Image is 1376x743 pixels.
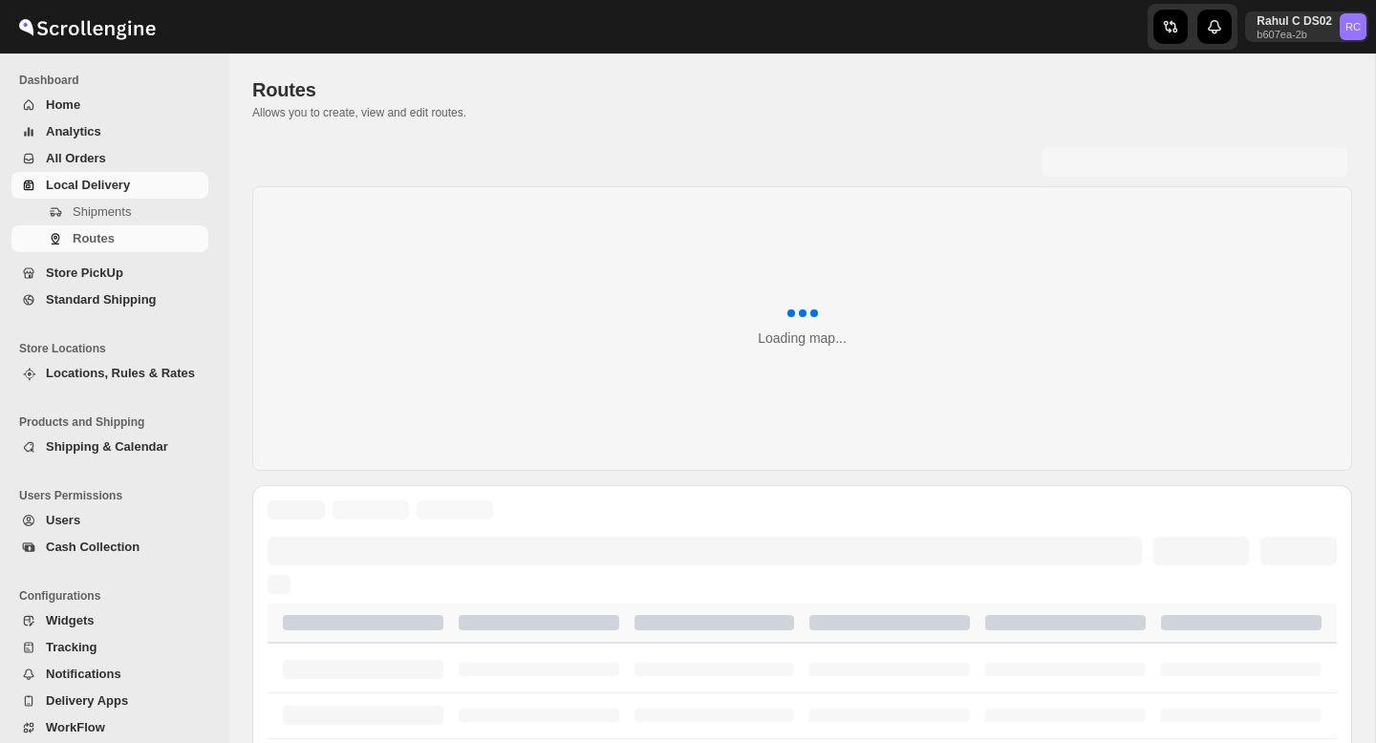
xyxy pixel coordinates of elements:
[11,688,208,714] button: Delivery Apps
[11,634,208,661] button: Tracking
[73,231,115,245] span: Routes
[46,439,168,454] span: Shipping & Calendar
[11,534,208,561] button: Cash Collection
[46,366,195,380] span: Locations, Rules & Rates
[15,3,159,51] img: ScrollEngine
[1345,21,1361,32] text: RC
[11,360,208,387] button: Locations, Rules & Rates
[73,204,131,219] span: Shipments
[19,73,216,88] span: Dashboard
[46,513,80,527] span: Users
[1340,13,1366,40] span: Rahul C DS02
[1257,29,1332,40] p: b607ea-2b
[46,124,101,138] span: Analytics
[46,151,106,165] span: All Orders
[46,720,105,734] span: WorkFlow
[46,292,157,307] span: Standard Shipping
[11,434,208,460] button: Shipping & Calendar
[46,640,97,654] span: Tracking
[19,414,216,430] span: Products and Shipping
[46,178,130,192] span: Local Delivery
[46,667,121,681] span: Notifications
[11,145,208,172] button: All Orders
[46,613,94,627] span: Widgets
[11,199,208,225] button: Shipments
[46,540,140,554] span: Cash Collection
[19,588,216,604] span: Configurations
[11,607,208,634] button: Widgets
[19,488,216,503] span: Users Permissions
[252,79,316,100] span: Routes
[46,693,128,708] span: Delivery Apps
[46,97,80,112] span: Home
[11,225,208,252] button: Routes
[11,92,208,118] button: Home
[1245,11,1368,42] button: User menu
[11,714,208,741] button: WorkFlow
[1257,13,1332,29] p: Rahul C DS02
[758,329,847,348] div: Loading map...
[11,507,208,534] button: Users
[252,105,1352,120] p: Allows you to create, view and edit routes.
[11,118,208,145] button: Analytics
[19,341,216,356] span: Store Locations
[46,265,123,280] span: Store PickUp
[11,661,208,688] button: Notifications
